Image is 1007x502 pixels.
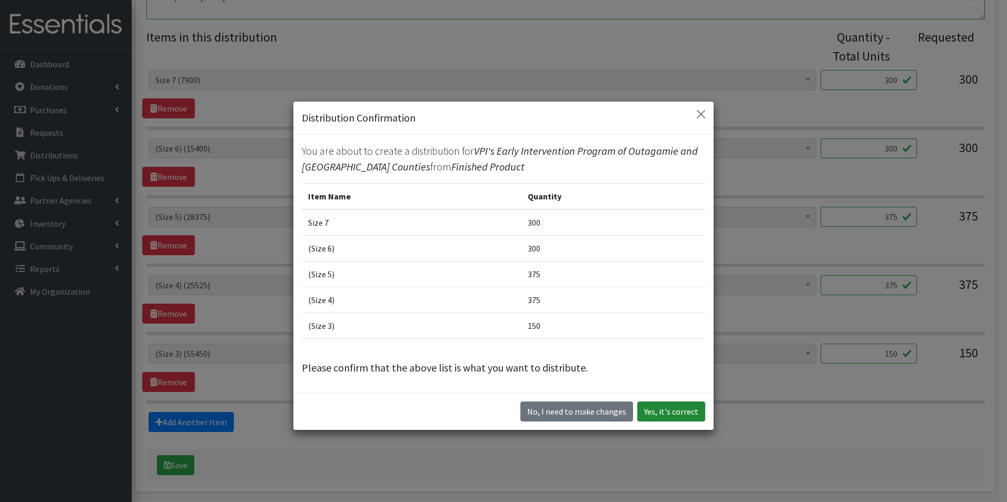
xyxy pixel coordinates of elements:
[302,184,521,210] th: Item Name
[520,401,633,421] button: No I need to make changes
[302,143,705,175] p: You are about to create a distribution for from
[521,236,705,262] td: 300
[521,287,705,313] td: 375
[302,262,521,287] td: (Size 5)
[302,209,521,236] td: Size 7
[521,184,705,210] th: Quantity
[521,262,705,287] td: 375
[521,209,705,236] td: 300
[302,360,705,376] p: Please confirm that the above list is what you want to distribute.
[693,106,709,123] button: Close
[302,313,521,339] td: (Size 3)
[302,110,416,126] h5: Distribution Confirmation
[521,313,705,339] td: 150
[302,144,698,173] span: VPI's Early Intervention Program of Outagamie and [GEOGRAPHIC_DATA] Counties
[302,236,521,262] td: (Size 6)
[451,160,525,173] span: Finished Product
[302,287,521,313] td: (Size 4)
[637,401,705,421] button: Yes, it's correct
